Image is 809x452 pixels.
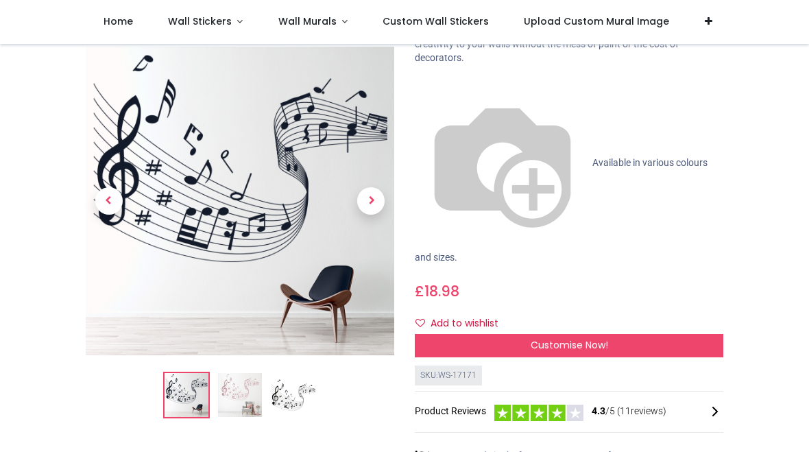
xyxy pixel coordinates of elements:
button: Add to wishlistAdd to wishlist [415,312,510,335]
span: Custom Wall Stickers [383,14,489,28]
span: Wall Murals [278,14,337,28]
span: Home [104,14,133,28]
img: WS-17171-02 [218,374,262,418]
span: Customise Now! [531,338,608,352]
a: Next [348,93,395,309]
img: WS-17171-03 [271,374,315,418]
img: Music Score Musical Notes Wall Sticker [165,374,208,418]
div: SKU: WS-17171 [415,366,482,385]
span: Previous [95,188,123,215]
img: Music Score Musical Notes Wall Sticker [86,47,394,356]
img: color-wheel.png [415,75,590,251]
span: 18.98 [424,281,459,301]
a: Previous [86,93,132,309]
span: Next [357,188,385,215]
div: Product Reviews [415,403,723,421]
span: Upload Custom Mural Image [524,14,669,28]
i: Add to wishlist [415,318,425,328]
span: /5 ( 11 reviews) [592,405,666,418]
span: Wall Stickers [168,14,232,28]
span: 4.3 [592,405,605,416]
span: £ [415,281,459,301]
